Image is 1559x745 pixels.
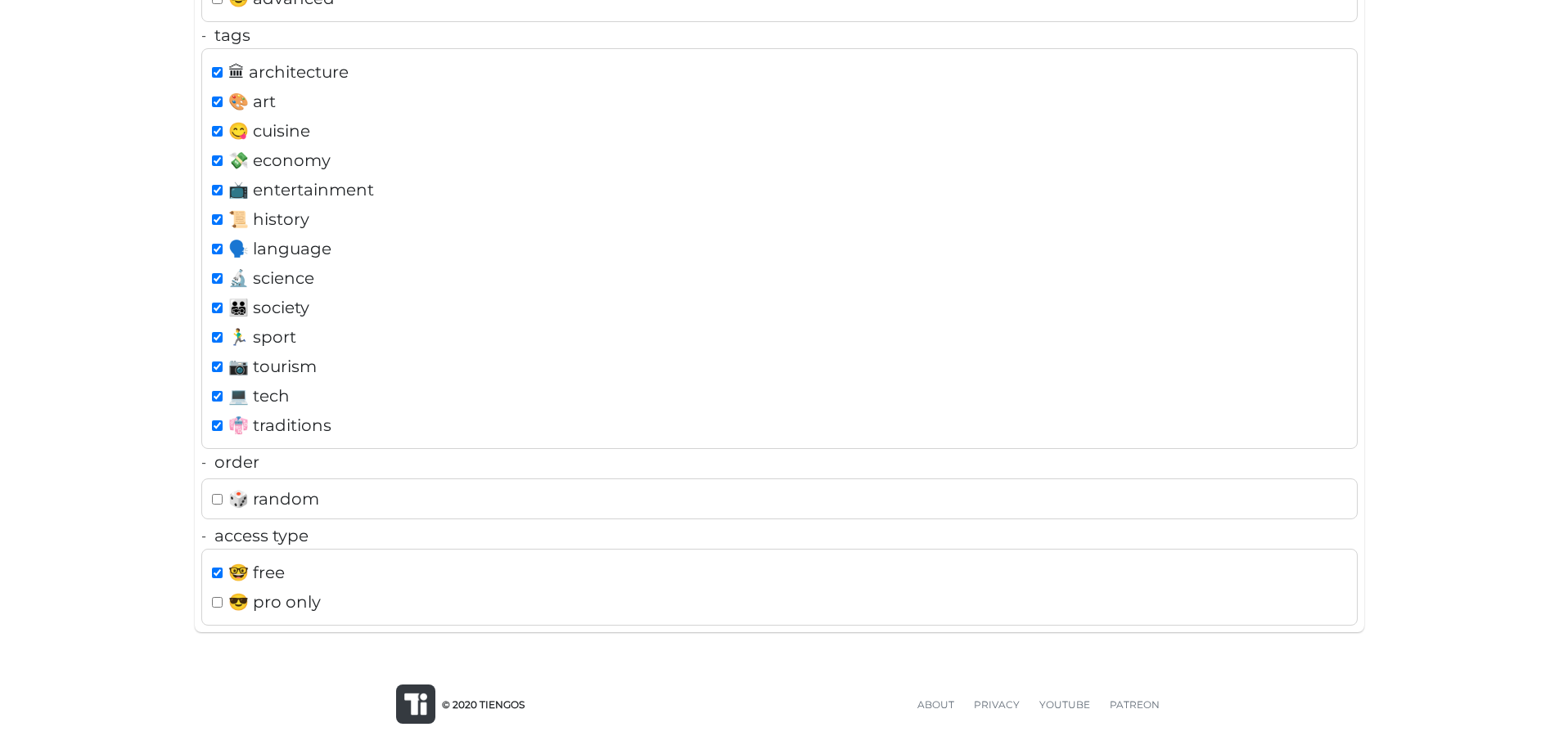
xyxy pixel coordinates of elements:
span: 💻 tech [228,383,290,409]
span: 😋 cuisine [228,118,310,144]
span: 👨‍👨‍👧‍👦 society [228,294,309,321]
span: 📺 entertainment [228,177,374,203]
b: - [201,455,206,470]
b: - [201,28,206,43]
a: PRIVACY [964,697,1030,712]
a: YOUTUBE [1030,697,1100,712]
div: access type [201,523,1358,549]
span: 🗣️ language [228,236,331,262]
span: 💸 economy [228,147,331,173]
span: ️🏃‍♂️ sport [228,324,296,350]
span: 🤓 free [228,559,285,586]
span: YOUTUBE [1039,698,1090,711]
span: 🏛 architecture [228,59,349,85]
span: PATREON [1110,698,1160,711]
span: 🎨 art [228,88,276,114]
span: 😎 pro only [228,589,321,615]
a: ABOUT [908,697,964,712]
div: tags [201,22,1358,48]
span: 👘 traditions [228,412,331,438]
span: © 2020 TIENGOS [442,697,525,712]
span: 🎲 random [228,486,319,512]
span: PRIVACY [974,698,1020,711]
img: logo [404,693,427,716]
span: ABOUT [917,698,954,711]
a: PATREON [1100,697,1169,712]
span: 📜 history [228,206,309,232]
span: 🔬 science [228,265,314,291]
span: 📷 tourism [228,353,317,379]
b: - [201,528,206,544]
div: order [201,449,1358,475]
